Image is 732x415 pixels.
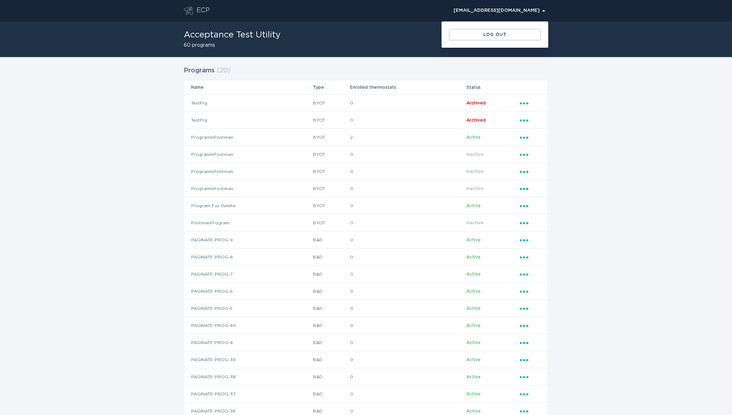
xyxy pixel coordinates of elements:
[520,202,541,210] div: Popover menu
[313,300,350,317] td: B&D
[184,231,313,249] td: PAGINATE-PROG-9
[313,368,350,385] td: B&D
[184,317,313,334] td: PAGINATE-PROG-40
[184,334,548,351] tr: PAGINATE-PROG-4
[520,133,541,141] div: Popover menu
[350,385,466,403] td: 0
[197,6,210,15] div: ECP
[520,356,541,364] div: Popover menu
[350,180,466,197] td: 0
[466,101,486,105] span: Archived
[350,94,466,112] td: 0
[450,5,548,16] button: Open user account details
[184,94,548,112] tr: 6bb46ecb4b8e436c979b4c6dc0d914b3
[184,300,313,317] td: PAGINATE-PROG-5
[449,29,541,40] button: Log out
[520,236,541,244] div: Popover menu
[313,249,350,266] td: B&D
[350,112,466,129] td: 0
[184,249,313,266] td: PAGINATE-PROG-8
[350,231,466,249] td: 0
[184,180,548,197] tr: c2fc96564d0241688b9f5fec95107f22
[350,266,466,283] td: 0
[184,368,548,385] tr: PAGINATE-PROG-38
[520,253,541,261] div: Popover menu
[453,32,537,37] div: Log out
[184,163,313,180] td: ProgramInPostman
[184,300,548,317] tr: PAGINATE-PROG-5
[520,407,541,415] div: Popover menu
[184,385,313,403] td: PAGINATE-PROG-37
[184,334,313,351] td: PAGINATE-PROG-4
[184,214,313,231] td: PostmanProgram
[350,317,466,334] td: 0
[184,64,215,77] h2: Programs
[184,317,548,334] tr: PAGINATE-PROG-40
[466,238,481,242] span: Active
[313,163,350,180] td: BYOT
[520,99,541,107] div: Popover menu
[520,116,541,124] div: Popover menu
[520,270,541,278] div: Popover menu
[184,266,313,283] td: PAGINATE-PROG-7
[466,272,481,276] span: Active
[184,214,548,231] tr: 3ba5ed4247d04c4aaf105dddd17535df
[313,351,350,368] td: B&D
[466,118,486,122] span: Archived
[466,409,481,413] span: Active
[184,112,548,129] tr: d3361ca292b54177af021e77563bf117
[466,255,481,259] span: Active
[350,80,466,94] th: Enrolled thermostats
[184,112,313,129] td: TestPrg
[184,351,548,368] tr: PAGINATE-PROG-39
[313,146,350,163] td: BYOT
[184,368,313,385] td: PAGINATE-PROG-38
[184,180,313,197] td: ProgramInPostman
[184,6,193,15] button: Go to dashboard
[350,300,466,317] td: 0
[313,197,350,214] td: BYOT
[350,214,466,231] td: 0
[350,163,466,180] td: 0
[466,135,481,139] span: Active
[184,283,548,300] tr: PAGINATE-PROG-6
[466,375,481,379] span: Active
[313,112,350,129] td: BYOT
[313,283,350,300] td: B&D
[313,129,350,146] td: BYOT
[466,221,483,225] span: Inactive
[520,287,541,295] div: Popover menu
[313,180,350,197] td: BYOT
[217,67,230,74] span: ( 20 )
[313,385,350,403] td: B&D
[313,266,350,283] td: B&D
[466,186,483,191] span: Inactive
[466,152,483,157] span: Inactive
[184,266,548,283] tr: PAGINATE-PROG-7
[520,219,541,227] div: Popover menu
[466,204,481,208] span: Active
[350,351,466,368] td: 0
[466,169,483,174] span: Inactive
[520,373,541,381] div: Popover menu
[350,249,466,266] td: 0
[313,231,350,249] td: B&D
[466,358,481,362] span: Active
[184,385,548,403] tr: PAGINATE-PROG-37
[184,94,313,112] td: TestPrg
[184,80,548,94] tr: Table Headers
[184,146,313,163] td: ProgramInPostman
[184,146,548,163] tr: 7fb1e3f3164d4794bdb0631d8442d550
[313,80,350,94] th: Type
[520,185,541,193] div: Popover menu
[184,197,313,214] td: Program For Delete
[350,146,466,163] td: 0
[520,390,541,398] div: Popover menu
[454,9,545,13] div: [EMAIL_ADDRESS][DOMAIN_NAME]
[184,283,313,300] td: PAGINATE-PROG-6
[184,129,313,146] td: ProgramInPostman
[466,323,481,328] span: Active
[520,339,541,347] div: Popover menu
[350,368,466,385] td: 0
[184,231,548,249] tr: PAGINATE-PROG-9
